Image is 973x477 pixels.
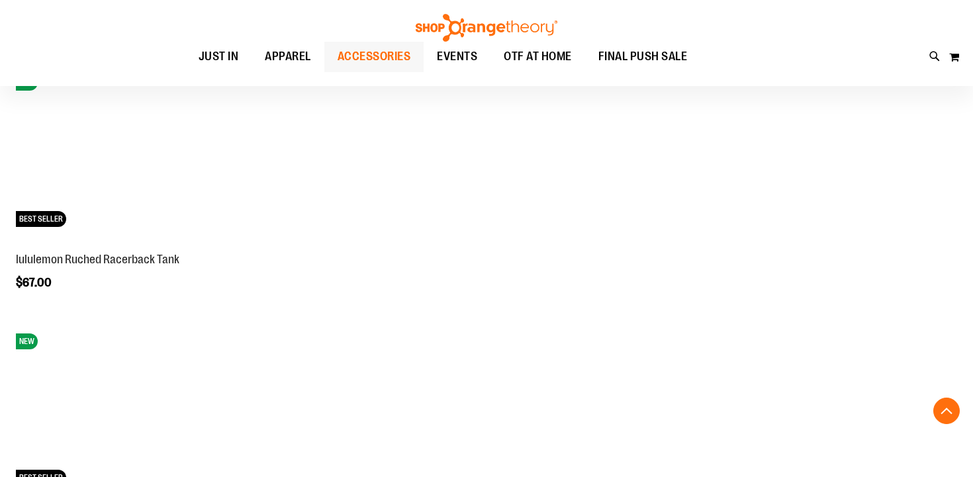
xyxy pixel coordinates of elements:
[16,238,175,249] a: lululemon Ruched Racerback TankNEWBEST SELLER
[933,398,960,424] button: Back To Top
[16,211,66,227] span: BEST SELLER
[437,42,477,71] span: EVENTS
[199,42,239,71] span: JUST IN
[490,42,585,72] a: OTF AT HOME
[16,276,52,289] span: $67.00
[324,42,424,72] a: ACCESSORIES
[185,42,252,72] a: JUST IN
[585,42,701,72] a: FINAL PUSH SALE
[16,253,179,266] a: lululemon Ruched Racerback Tank
[504,42,572,71] span: OTF AT HOME
[414,14,559,42] img: Shop Orangetheory
[16,333,38,349] span: NEW
[598,42,688,71] span: FINAL PUSH SALE
[424,42,490,72] a: EVENTS
[265,42,311,71] span: APPAREL
[338,42,411,71] span: ACCESSORIES
[252,42,324,72] a: APPAREL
